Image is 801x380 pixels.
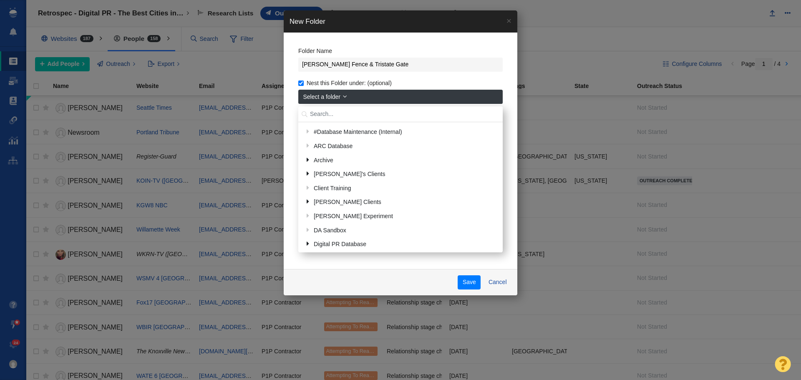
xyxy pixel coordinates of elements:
a: ARC Database [302,140,498,153]
a: × [501,10,517,31]
span: Select a folder [303,93,341,101]
input: Nest this Folder under: (optional) [298,81,304,86]
a: Archive [302,154,498,167]
span: Nest this Folder under: (optional) [307,79,392,87]
button: Cancel [484,275,511,289]
a: [PERSON_NAME] Clients [302,196,498,209]
label: Folder Name [298,47,332,55]
a: [PERSON_NAME] Experiment [302,210,498,223]
h4: New Folder [290,16,325,27]
button: Save [458,275,481,289]
a: Experimental Link Building [302,252,498,265]
a: Digital PR Database [302,238,498,251]
a: #Database Maintenance (Internal) [302,126,498,139]
input: Search... [298,106,503,123]
a: Client Training [302,182,498,195]
a: [PERSON_NAME]'s Clients [302,168,498,181]
a: DA Sandbox [302,224,498,237]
